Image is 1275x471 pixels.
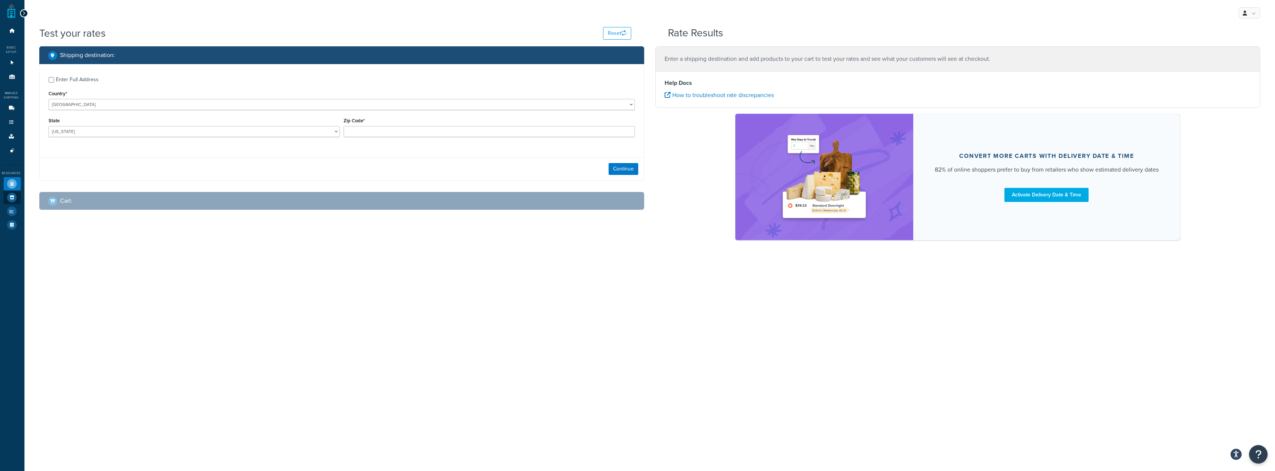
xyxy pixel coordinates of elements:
li: Analytics [4,205,21,218]
div: Enter Full Address [56,74,99,85]
img: feature-image-ddt-36eae7f7280da8017bfb280eaccd9c446f90b1fe08728e4019434db127062ab4.png [778,125,871,229]
li: Marketplace [4,191,21,204]
button: Continue [609,163,638,175]
div: 82% of online shoppers prefer to buy from retailers who show estimated delivery dates [935,165,1159,174]
button: Open Resource Center [1249,445,1268,464]
h4: Help Docs [665,79,1251,87]
li: Help Docs [4,218,21,232]
li: Boxes [4,130,21,143]
label: Country* [49,91,67,96]
li: Advanced Features [4,144,21,157]
li: Carriers [4,102,21,115]
p: Enter a shipping destination and add products to your cart to test your rates and see what your c... [665,54,1251,64]
label: State [49,118,60,123]
li: Shipping Rules [4,116,21,129]
h2: Shipping destination : [60,52,115,59]
h1: Test your rates [39,26,106,40]
li: Dashboard [4,24,21,38]
a: How to troubleshoot rate discrepancies [665,91,774,99]
h2: Rate Results [668,27,723,39]
input: Enter Full Address [49,77,54,83]
li: Origins [4,70,21,84]
a: Activate Delivery Date & Time [1004,188,1089,202]
label: Zip Code* [344,118,365,123]
li: Test Your Rates [4,177,21,190]
li: Websites [4,56,21,70]
h2: Cart : [60,198,72,204]
button: Reset [603,27,631,40]
div: Convert more carts with delivery date & time [959,152,1134,160]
